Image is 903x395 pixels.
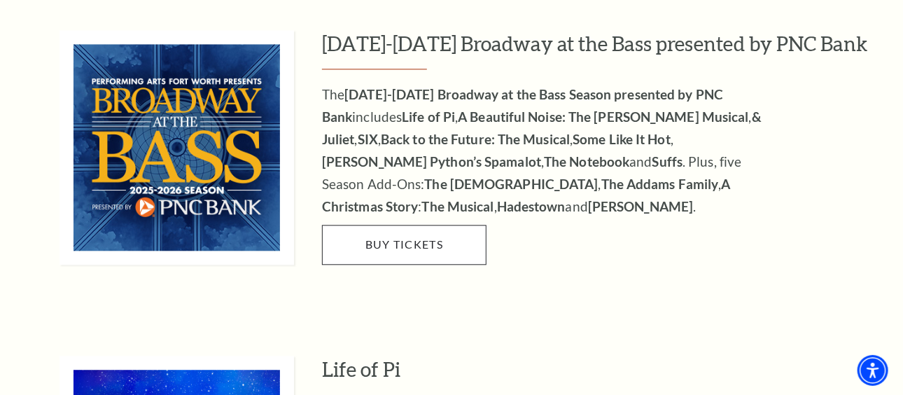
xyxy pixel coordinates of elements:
strong: Hadestown [497,198,566,214]
strong: [PERSON_NAME] [588,198,693,214]
h3: [DATE]-[DATE] Broadway at the Bass presented by PNC Bank [322,30,885,70]
strong: A Christmas Story [322,176,731,214]
strong: The Notebook [544,153,629,169]
a: Buy Tickets [322,225,486,264]
p: The includes , , , , , , , and . Plus, five Season Add-Ons: , , : , and . [322,83,777,218]
strong: A Beautiful Noise: The [PERSON_NAME] Musical [458,109,748,125]
strong: SIX [358,131,378,147]
strong: Back to the Future: The Musical [381,131,570,147]
strong: Life of Pi [402,109,455,125]
strong: Some Like It Hot [573,131,671,147]
strong: [PERSON_NAME] Python’s Spamalot [322,153,541,169]
strong: The Musical [422,198,494,214]
strong: The [DEMOGRAPHIC_DATA] [425,176,598,192]
div: Accessibility Menu [857,355,888,386]
strong: The Addams Family [601,176,719,192]
strong: [DATE]-[DATE] Broadway at the Bass Season [344,86,611,102]
img: 2025-2026 Broadway at the Bass presented by PNC Bank [59,30,294,265]
span: Buy Tickets [365,237,443,251]
strong: Suffs [652,153,683,169]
